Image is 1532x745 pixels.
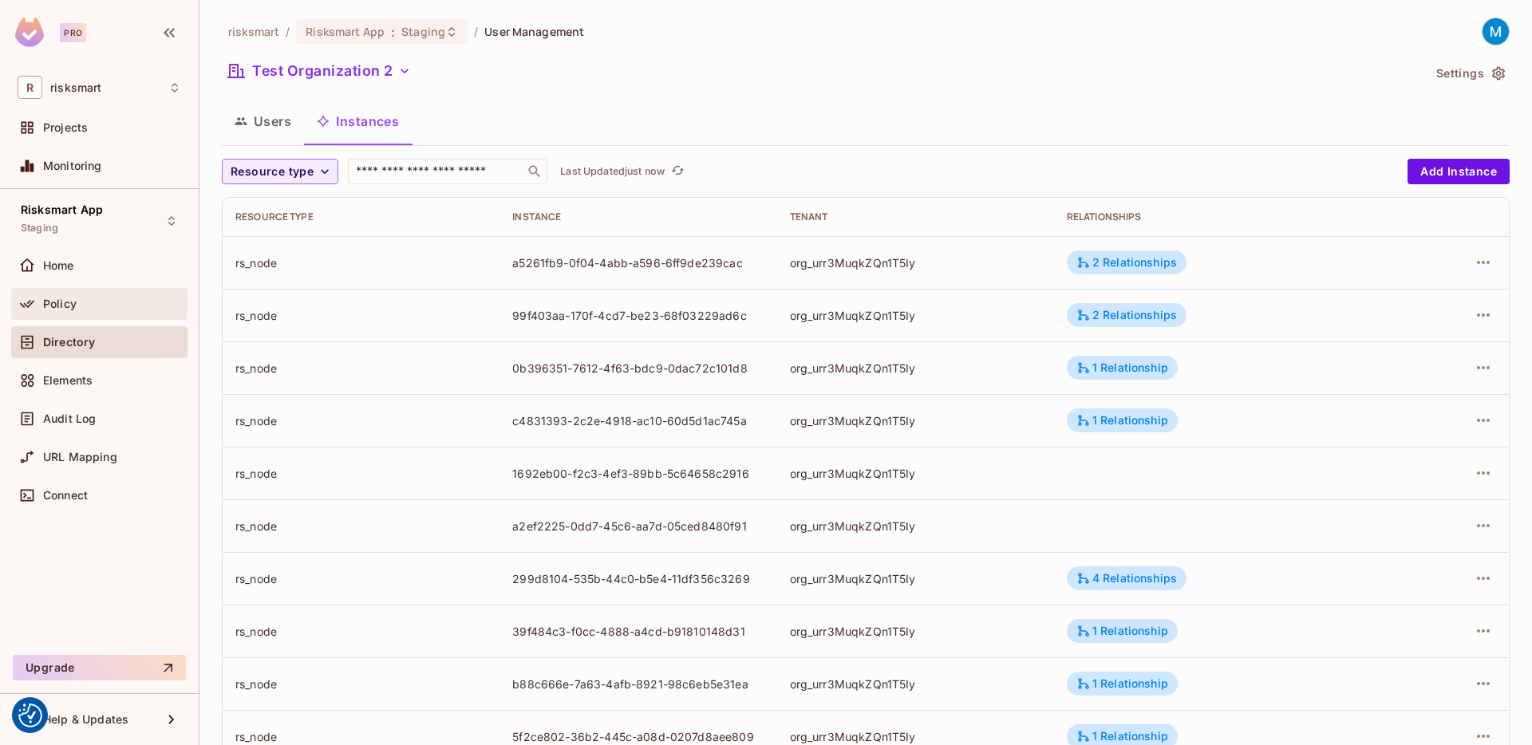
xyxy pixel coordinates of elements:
[790,571,1041,586] div: org_urr3MuqkZQn1T5Iy
[1076,571,1177,585] div: 4 Relationships
[231,162,314,182] span: Resource type
[222,101,304,141] button: Users
[790,729,1041,744] div: org_urr3MuqkZQn1T5Iy
[1408,159,1510,184] button: Add Instance
[790,308,1041,323] div: org_urr3MuqkZQn1T5Iy
[1076,676,1168,691] div: 1 Relationship
[43,121,88,134] span: Projects
[1076,361,1168,375] div: 1 Relationship
[43,374,93,387] span: Elements
[43,412,96,425] span: Audit Log
[1076,624,1168,638] div: 1 Relationship
[235,255,487,270] div: rs_node
[43,713,128,726] span: Help & Updates
[235,211,487,223] div: Resource type
[43,259,74,272] span: Home
[560,165,665,178] p: Last Updated just now
[512,211,764,223] div: Instance
[401,24,445,39] span: Staging
[18,704,42,727] button: Consent Preferences
[304,101,412,141] button: Instances
[790,624,1041,639] div: org_urr3MuqkZQn1T5Iy
[43,298,77,310] span: Policy
[228,24,279,39] span: the active workspace
[50,81,101,94] span: Workspace: risksmart
[1067,211,1378,223] div: Relationships
[474,24,478,39] li: /
[43,451,117,463] span: URL Mapping
[235,676,487,692] div: rs_node
[790,413,1041,428] div: org_urr3MuqkZQn1T5Iy
[665,162,687,181] span: Click to refresh data
[790,361,1041,376] div: org_urr3MuqkZQn1T5Iy
[512,361,764,376] div: 0b396351-7612-4f63-bdc9-0dac72c101d8
[512,466,764,481] div: 1692eb00-f2c3-4ef3-89bb-5c64658c2916
[790,466,1041,481] div: org_urr3MuqkZQn1T5Iy
[60,23,86,42] div: Pro
[18,704,42,727] img: Revisit consent button
[222,58,417,84] button: Test Organization 2
[512,518,764,534] div: a2ef2225-0dd7-45c6-aa7d-05ced8480f91
[15,18,44,47] img: SReyMgAAAABJRU5ErkJggg==
[790,211,1041,223] div: Tenant
[306,24,385,39] span: Risksmart App
[235,518,487,534] div: rs_node
[235,624,487,639] div: rs_node
[512,729,764,744] div: 5f2ce802-36b2-445c-a08d-0207d8aee809
[21,222,58,235] span: Staging
[235,361,487,376] div: rs_node
[1483,18,1509,45] img: Matt Rudd
[512,413,764,428] div: c4831393-2c2e-4918-ac10-60d5d1ac745a
[43,160,102,172] span: Monitoring
[512,308,764,323] div: 99f403aa-170f-4cd7-be23-68f03229ad6c
[512,571,764,586] div: 299d8104-535b-44c0-b5e4-11df356c3269
[21,203,103,216] span: Risksmart App
[1076,729,1168,743] div: 1 Relationship
[235,308,487,323] div: rs_node
[1430,61,1510,86] button: Settings
[235,571,487,586] div: rs_node
[1076,255,1177,270] div: 2 Relationships
[390,26,396,38] span: :
[512,676,764,692] div: b88c666e-7a63-4afb-8921-98c6eb5e31ea
[222,159,338,184] button: Resource type
[512,255,764,270] div: a5261fb9-0f04-4abb-a596-6ff9de239cac
[235,413,487,428] div: rs_node
[235,729,487,744] div: rs_node
[790,676,1041,692] div: org_urr3MuqkZQn1T5Iy
[286,24,290,39] li: /
[790,518,1041,534] div: org_urr3MuqkZQn1T5Iy
[18,76,42,99] span: R
[1076,308,1177,322] div: 2 Relationships
[668,162,687,181] button: refresh
[512,624,764,639] div: 39f484c3-f0cc-4888-a4cd-b91810148d31
[790,255,1041,270] div: org_urr3MuqkZQn1T5Iy
[671,164,685,179] span: refresh
[43,489,88,502] span: Connect
[43,336,95,349] span: Directory
[235,466,487,481] div: rs_node
[484,24,584,39] span: User Management
[13,655,186,680] button: Upgrade
[1076,413,1168,428] div: 1 Relationship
